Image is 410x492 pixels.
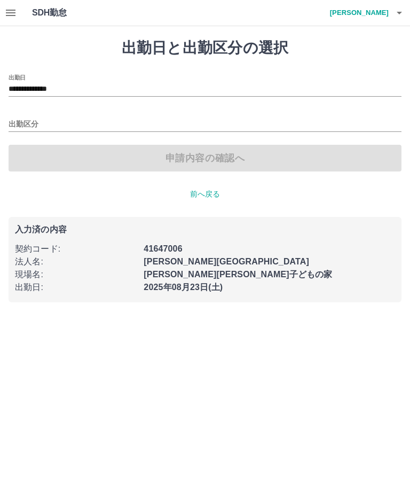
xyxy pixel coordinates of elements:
p: 現場名 : [15,268,137,281]
label: 出勤日 [9,73,26,81]
p: 出勤日 : [15,281,137,294]
p: 法人名 : [15,255,137,268]
b: 41647006 [144,244,182,253]
p: 入力済の内容 [15,225,395,234]
b: [PERSON_NAME][GEOGRAPHIC_DATA] [144,257,309,266]
b: 2025年08月23日(土) [144,283,223,292]
p: 前へ戻る [9,189,401,200]
h1: 出勤日と出勤区分の選択 [9,39,401,57]
b: [PERSON_NAME][PERSON_NAME]子どもの家 [144,270,332,279]
p: 契約コード : [15,243,137,255]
